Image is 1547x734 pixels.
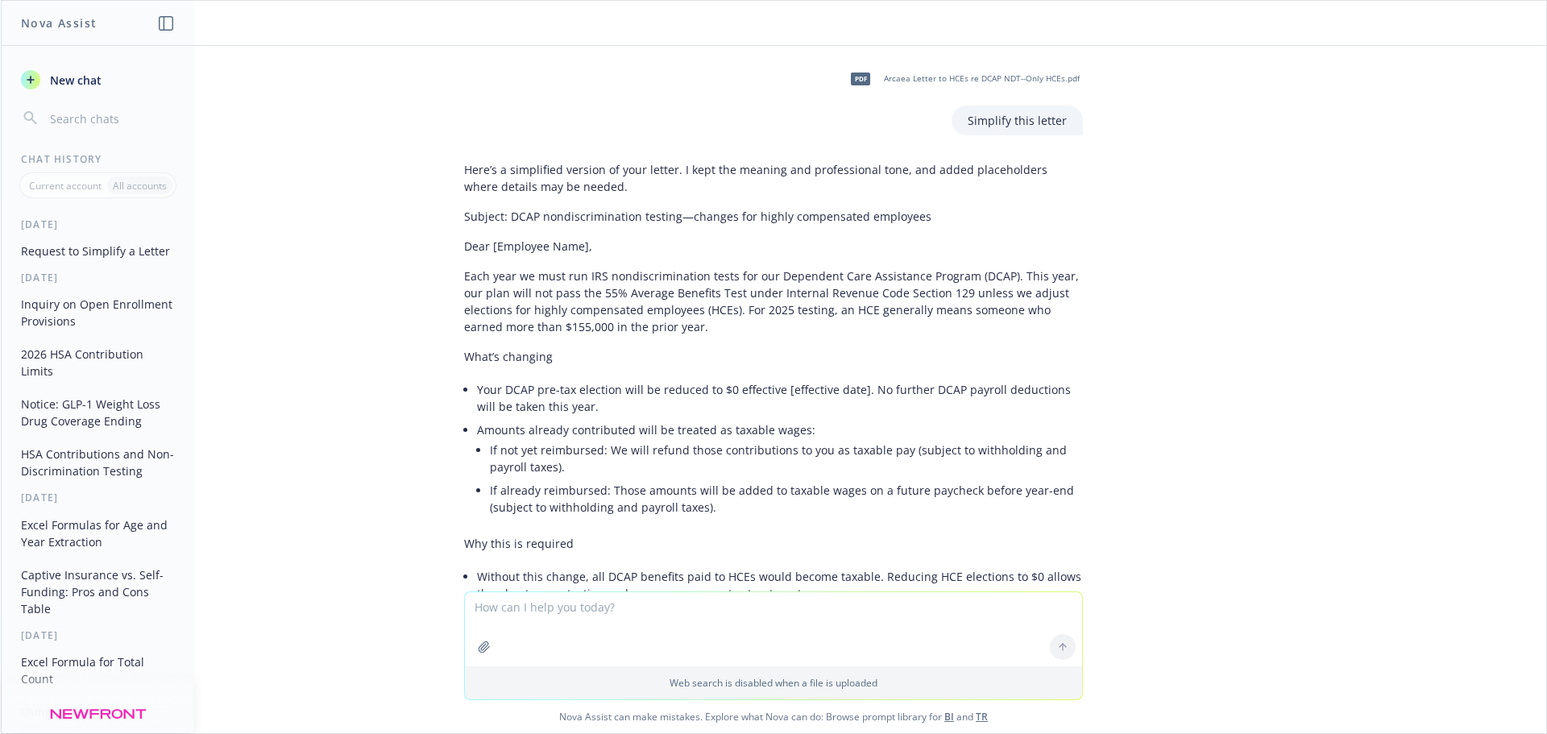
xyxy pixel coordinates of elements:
[464,238,1083,255] p: Dear [Employee Name],
[15,391,181,434] button: Notice: GLP-1 Weight Loss Drug Coverage Ending
[2,271,194,284] div: [DATE]
[15,441,181,484] button: HSA Contributions and Non-Discrimination Testing
[15,238,181,264] button: Request to Simplify a Letter
[21,15,97,31] h1: Nova Assist
[477,418,1083,522] li: Amounts already contributed will be treated as taxable wages:
[884,73,1080,84] span: Arcaea Letter to HCEs re DCAP NDT--Only HCEs.pdf
[976,710,988,724] a: TR
[29,179,102,193] p: Current account
[851,73,870,85] span: pdf
[477,565,1083,605] li: Without this change, all DCAP benefits paid to HCEs would become taxable. Reducing HCE elections ...
[968,112,1067,129] p: Simplify this letter
[464,535,1083,552] p: Why this is required
[464,348,1083,365] p: What’s changing
[15,512,181,555] button: Excel Formulas for Age and Year Extraction
[2,491,194,504] div: [DATE]
[47,107,175,130] input: Search chats
[2,152,194,166] div: Chat History
[944,710,954,724] a: BI
[490,479,1083,519] li: If already reimbursed: Those amounts will be added to taxable wages on a future paycheck before y...
[475,676,1072,690] p: Web search is disabled when a file is uploaded
[15,341,181,384] button: 2026 HSA Contribution Limits
[477,378,1083,418] li: Your DCAP pre-tax election will be reduced to $0 effective [effective date]. No further DCAP payr...
[490,438,1083,479] li: If not yet reimbursed: We will refund those contributions to you as taxable pay (subject to withh...
[2,218,194,231] div: [DATE]
[47,72,102,89] span: New chat
[15,291,181,334] button: Inquiry on Open Enrollment Provisions
[2,628,194,642] div: [DATE]
[464,208,1083,225] p: Subject: DCAP nondiscrimination testing—changes for highly compensated employees
[113,179,167,193] p: All accounts
[15,562,181,622] button: Captive Insurance vs. Self-Funding: Pros and Cons Table
[464,161,1083,195] p: Here’s a simplified version of your letter. I kept the meaning and professional tone, and added p...
[464,267,1083,335] p: Each year we must run IRS nondiscrimination tests for our Dependent Care Assistance Program (DCAP...
[7,700,1540,733] span: Nova Assist can make mistakes. Explore what Nova can do: Browse prompt library for and
[15,649,181,692] button: Excel Formula for Total Count
[840,59,1083,99] div: pdfArcaea Letter to HCEs re DCAP NDT--Only HCEs.pdf
[15,65,181,94] button: New chat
